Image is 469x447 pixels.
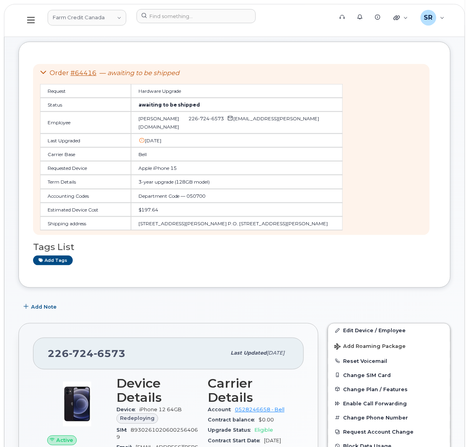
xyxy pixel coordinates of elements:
[131,189,343,203] td: Department Code — 050700
[131,175,343,189] td: 3-year upgrade (128GB model)
[334,344,406,351] span: Add Roaming Package
[18,300,63,314] button: Add Note
[40,203,131,217] td: Estimated Device Cost
[48,10,126,26] a: Farm Credit Canada
[189,116,224,121] span: 226
[116,377,198,405] h3: Device Details
[48,348,126,360] span: 226
[208,407,235,413] span: Account
[210,116,224,121] span: 6573
[255,427,273,433] span: Eligible
[328,368,450,383] button: Change SIM Card
[40,161,131,175] td: Requested Device
[116,427,131,433] span: SIM
[231,350,267,356] span: Last updated
[40,147,131,161] td: Carrier Base
[40,175,131,189] td: Term Details
[50,69,69,77] span: Order
[235,407,284,413] a: 0528246658 - Bell
[40,112,131,134] td: Employee
[40,84,131,98] td: Request
[131,217,343,230] td: [STREET_ADDRESS][PERSON_NAME] P.O. [STREET_ADDRESS][PERSON_NAME]
[424,13,433,22] span: SR
[328,324,450,338] a: Edit Device / Employee
[40,217,131,230] td: Shipping address
[208,438,264,444] span: Contract Start Date
[69,348,94,360] span: 724
[138,116,179,121] span: [PERSON_NAME]
[131,161,343,175] td: Apple iPhone 15
[33,256,73,265] a: Add tags
[208,427,255,433] span: Upgrade Status
[70,69,96,77] a: #64416
[328,338,450,354] button: Add Roaming Package
[415,10,450,26] div: Sebastian Reissig
[267,350,284,356] span: [DATE]
[131,147,343,161] td: Bell
[343,401,407,407] span: Enable Call Forwarding
[116,407,139,413] span: Device
[131,84,343,98] td: Hardware Upgrade
[40,98,131,112] td: Status
[138,116,319,130] span: [EMAIL_ADDRESS][PERSON_NAME][DOMAIN_NAME]
[56,437,73,444] span: Active
[328,383,450,397] button: Change Plan / Features
[198,116,210,121] span: 724
[388,10,414,26] div: Quicklinks
[120,415,155,422] span: Redeploying
[116,427,198,440] span: 89302610206002564069
[131,203,343,217] td: $197.64
[259,417,274,423] span: $0.00
[264,438,281,444] span: [DATE]
[435,413,463,441] iframe: Messenger Launcher
[131,98,343,112] td: awaiting to be shipped
[137,9,256,23] input: Find something...
[107,69,179,77] em: awaiting to be shipped
[208,417,259,423] span: Contract balance
[328,411,450,425] button: Change Phone Number
[33,242,436,252] h3: Tags List
[131,134,343,147] td: [DATE]
[328,425,450,439] button: Request Account Change
[328,397,450,411] button: Enable Call Forwarding
[343,386,408,392] span: Change Plan / Features
[31,303,57,311] span: Add Note
[54,381,101,428] img: image20231002-4137094-4ke690.jpeg
[208,377,290,405] h3: Carrier Details
[94,348,126,360] span: 6573
[139,407,182,413] span: iPhone 12 64GB
[328,354,450,368] button: Reset Voicemail
[100,69,179,77] span: —
[40,189,131,203] td: Accounting Codes
[40,134,131,147] td: Last Upgraded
